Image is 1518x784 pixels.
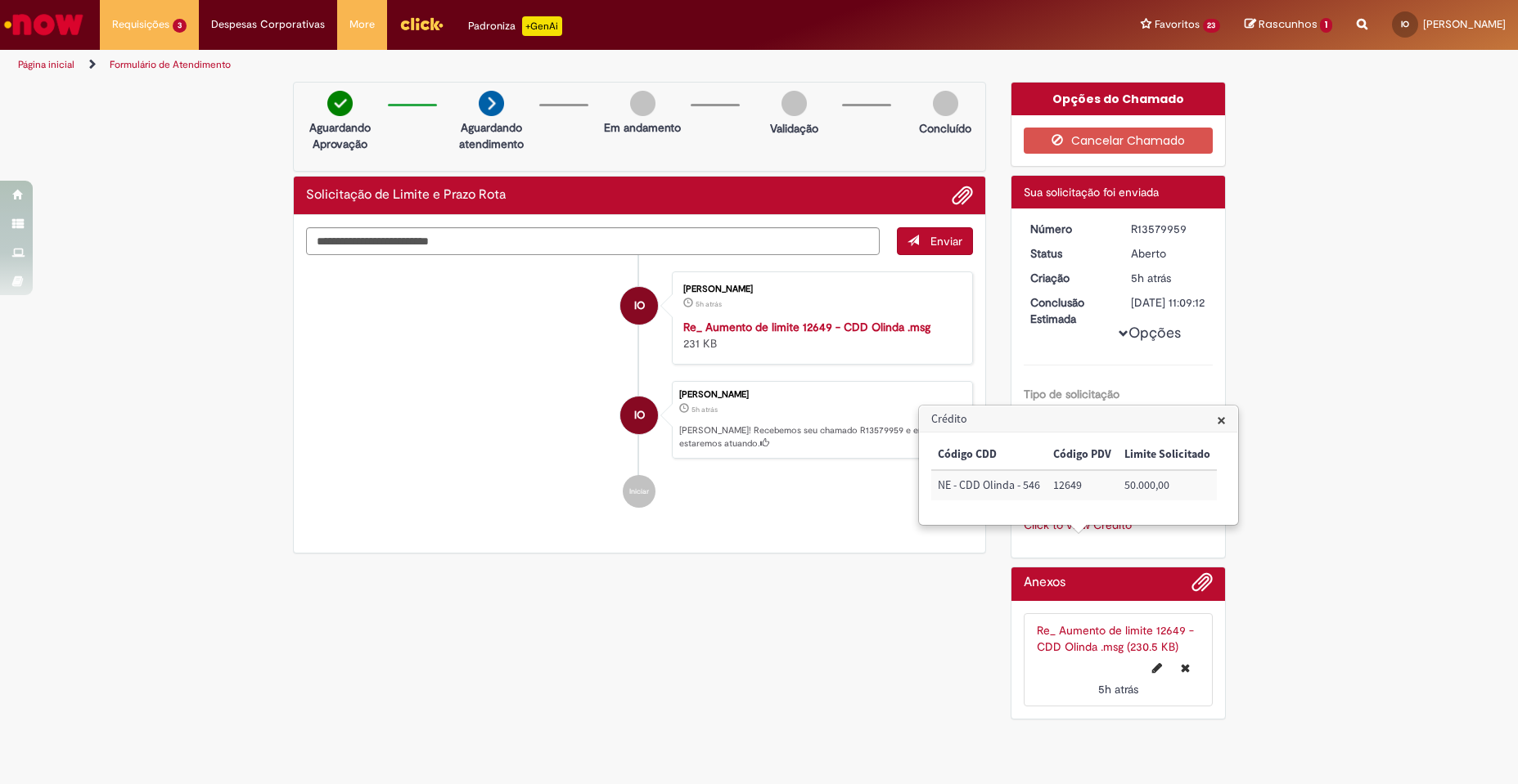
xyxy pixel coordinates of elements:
button: Enviar [897,227,973,255]
a: Click to view Crédito [1024,517,1132,532]
img: arrow-next.png [479,91,504,116]
a: Formulário de Atendimento [110,58,231,71]
h3: Crédito [920,406,1237,432]
img: img-circle-grey.png [933,91,958,116]
span: 5h atrás [1131,271,1171,285]
a: Rascunhos [1245,17,1332,33]
div: [DATE] 11:09:12 [1131,294,1207,311]
td: Código PDV: 12649 [1047,470,1118,500]
img: check-circle-green.png [327,91,353,116]
span: × [1217,409,1226,431]
dt: Criação [1018,270,1119,286]
button: Adicionar anexos [952,185,973,206]
p: Validação [770,120,818,137]
td: Limite Solicitado: 50.000,00 [1118,470,1217,500]
button: Excluir Re_ Aumento de limite 12649 - CDD Olinda .msg [1171,655,1200,681]
time: 30/09/2025 09:09:06 [1131,271,1171,285]
h2: Solicitação de Limite e Prazo Rota Histórico de tíquete [306,188,506,203]
span: 5h atrás [691,405,718,414]
a: Página inicial [18,58,74,71]
ul: Trilhas de página [12,50,1000,80]
p: Aguardando atendimento [452,119,531,152]
div: [PERSON_NAME] [683,284,956,294]
button: Adicionar anexos [1191,571,1213,601]
span: 5h atrás [696,299,722,309]
span: Favoritos [1155,16,1200,33]
p: Concluído [919,120,971,137]
button: Close [1217,411,1226,428]
button: Cancelar Chamado [1024,128,1213,154]
div: R13579959 [1131,221,1207,237]
img: img-circle-grey.png [782,91,807,116]
p: Em andamento [604,119,681,136]
span: IO [634,286,645,325]
span: 23 [1203,19,1221,33]
h2: Anexos [1024,576,1065,590]
span: More [349,16,375,33]
textarea: Digite sua mensagem aqui... [306,227,881,255]
dt: Conclusão Estimada [1018,294,1119,327]
p: +GenAi [522,16,562,36]
div: Italo Marcos De Oliveira [620,287,658,325]
dt: Status [1018,245,1119,262]
img: ServiceNow [2,8,86,41]
th: Limite Solicitado [1118,440,1217,470]
span: Crédito [1024,403,1062,418]
p: Aguardando Aprovação [300,119,380,152]
img: click_logo_yellow_360x200.png [399,11,444,36]
div: 30/09/2025 09:09:06 [1131,270,1207,286]
dt: Número [1018,221,1119,237]
ul: Histórico de tíquete [306,255,974,525]
div: [PERSON_NAME] [679,390,964,400]
div: Aberto [1131,245,1207,262]
a: Re_ Aumento de limite 12649 - CDD Olinda .msg [683,320,930,334]
span: 5h atrás [1098,682,1138,697]
b: Tipo de solicitação [1024,387,1119,401]
li: Italo Marcos De Oliveira [306,381,974,459]
span: Rascunhos [1259,16,1318,32]
span: 1 [1320,18,1332,33]
button: Editar nome de arquivo Re_ Aumento de limite 12649 - CDD Olinda .msg [1142,655,1172,681]
div: Opções do Chamado [1011,83,1225,115]
div: Italo Marcos De Oliveira [620,396,658,434]
time: 30/09/2025 09:09:03 [1098,682,1138,697]
time: 30/09/2025 09:09:06 [691,405,718,414]
span: Despesas Corporativas [211,16,325,33]
td: Código CDD: NE - CDD Olinda - 546 [931,470,1047,500]
span: IO [1401,19,1409,29]
span: Enviar [930,234,962,249]
th: Código PDV [1047,440,1118,470]
div: Crédito [918,405,1239,526]
img: img-circle-grey.png [630,91,655,116]
span: IO [634,396,645,435]
p: [PERSON_NAME]! Recebemos seu chamado R13579959 e em breve estaremos atuando. [679,424,964,450]
time: 30/09/2025 09:09:03 [696,299,722,309]
div: Padroniza [468,16,562,36]
span: Requisições [112,16,169,33]
a: Re_ Aumento de limite 12649 - CDD Olinda .msg (230.5 KB) [1037,623,1194,654]
th: Código CDD [931,440,1047,470]
span: Sua solicitação foi enviada [1024,185,1159,199]
div: 231 KB [683,319,956,352]
span: [PERSON_NAME] [1423,17,1506,31]
span: 3 [173,19,187,33]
